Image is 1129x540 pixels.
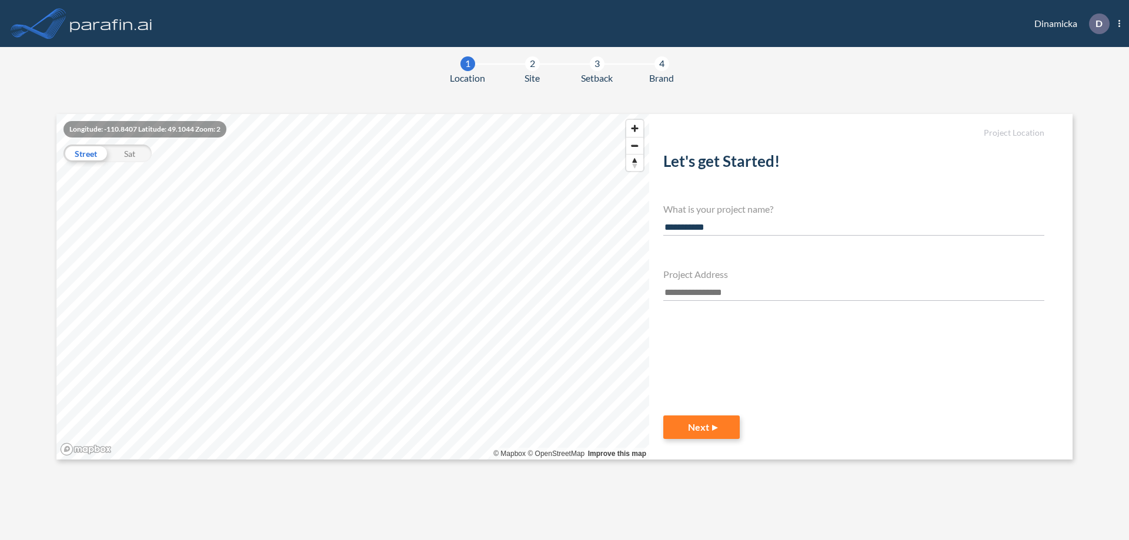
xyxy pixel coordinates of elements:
a: Mapbox [493,450,526,458]
span: Brand [649,71,674,85]
div: Sat [108,145,152,162]
div: 2 [525,56,540,71]
button: Next [663,415,740,439]
button: Zoom in [626,120,643,137]
button: Reset bearing to north [626,154,643,171]
h5: Project Location [663,128,1044,138]
img: logo [68,12,155,35]
canvas: Map [56,114,649,459]
span: Zoom out [626,137,643,154]
p: D [1095,18,1103,29]
div: 4 [654,56,669,71]
span: Location [450,71,485,85]
span: Setback [581,71,613,85]
a: Mapbox homepage [60,442,112,456]
div: Dinamicka [1017,14,1120,34]
span: Reset bearing to north [626,155,643,171]
div: Longitude: -110.8407 Latitude: 49.1044 Zoom: 2 [64,121,226,137]
div: Street [64,145,108,162]
div: 3 [590,56,604,71]
h4: Project Address [663,269,1044,280]
a: Improve this map [588,450,646,458]
h4: What is your project name? [663,203,1044,214]
div: 1 [460,56,475,71]
button: Zoom out [626,137,643,154]
span: Site [525,71,540,85]
h2: Let's get Started! [663,152,1044,175]
a: OpenStreetMap [527,450,584,458]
